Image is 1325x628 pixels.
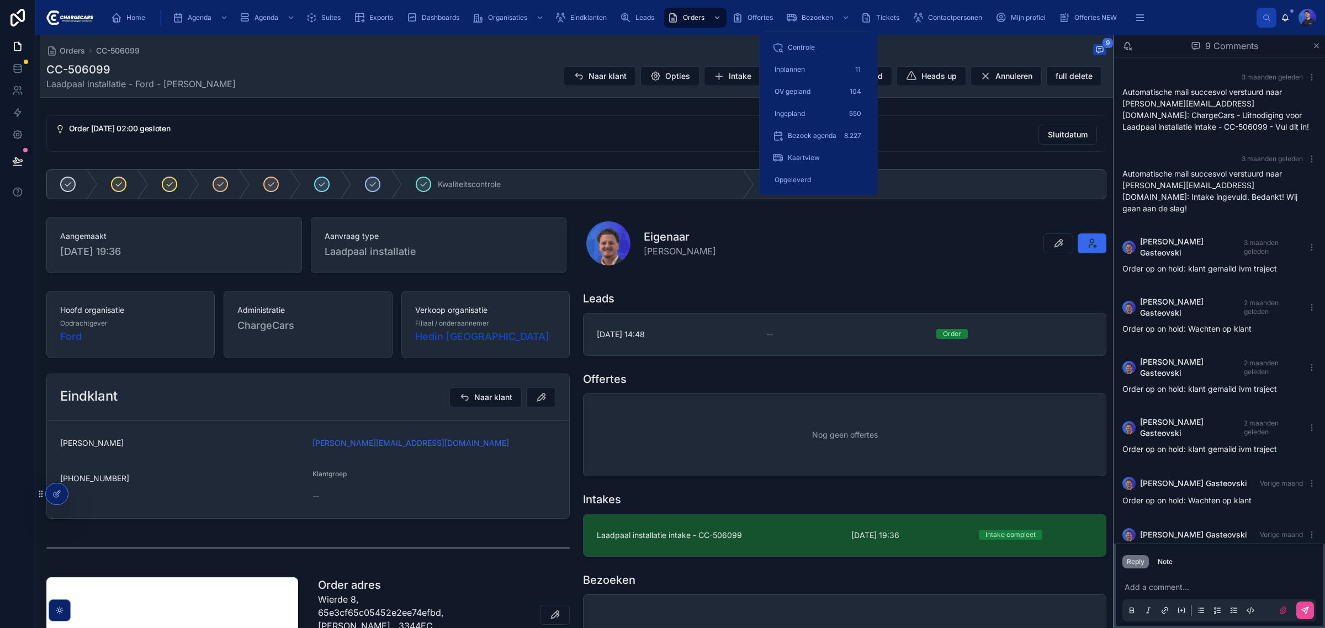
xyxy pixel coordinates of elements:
span: [DATE] 14:48 [597,329,753,340]
p: Automatische mail succesvol verstuurd naar [PERSON_NAME][EMAIL_ADDRESS][DOMAIN_NAME]: Intake inge... [1122,168,1316,214]
p: Order op on hold: Wachten op klant [1122,323,1316,334]
a: [PERSON_NAME][EMAIL_ADDRESS][DOMAIN_NAME] [312,438,509,449]
span: Opgeleverd [775,175,811,184]
p: Automatische mail succesvol verstuurd naar [PERSON_NAME][EMAIL_ADDRESS][DOMAIN_NAME]: ChargeCars ... [1122,86,1316,132]
button: Naar klant [564,66,636,86]
span: Hoofd organisatie [60,305,201,316]
span: Kwaliteitscontrole [438,179,501,190]
span: [DATE] 19:36 [851,530,966,541]
div: 11 [851,63,865,76]
span: 2 maanden geleden [1244,359,1279,376]
span: Laadpaal installatie - Ford - [PERSON_NAME] [46,77,236,91]
span: -- [766,329,773,340]
a: Opgeleverd [766,170,871,190]
span: Verkoop organisatie [415,305,556,316]
span: Heads up [921,71,957,82]
h1: Order adres [318,577,487,593]
a: [DATE] 14:48--Order [584,313,1106,355]
div: 550 [846,107,865,120]
a: Exports [351,8,401,28]
span: Mijn profiel [1011,13,1046,22]
a: Organisaties [469,8,549,28]
a: Agenda [236,8,300,28]
div: Order [943,329,961,339]
span: Offertes [748,13,773,22]
span: Administratie [237,305,378,316]
span: Home [126,13,145,22]
button: Intake [704,66,761,86]
span: Suites [321,13,341,22]
div: Note [1158,557,1173,566]
span: OV gepland [775,87,810,96]
a: Kaartview [766,148,871,168]
button: 9 [1093,44,1106,57]
button: full delete [1046,66,1102,86]
div: Intake compleet [985,530,1036,540]
a: Hedin [GEOGRAPHIC_DATA] [415,329,549,344]
div: scrollable content [102,6,1257,30]
span: Leads [635,13,654,22]
span: Controle [788,43,815,52]
h1: Leads [583,291,614,306]
span: Organisaties [488,13,527,22]
a: Suites [303,8,348,28]
span: [PERSON_NAME] Gasteovski [1140,236,1244,258]
a: Dashboards [403,8,467,28]
p: Order op on hold: Wachten op klant [1122,494,1316,506]
span: Orders [683,13,704,22]
span: [PERSON_NAME] Gasteovski [1140,356,1244,379]
span: [PERSON_NAME] Gasteovski [1140,296,1244,318]
span: Sluitdatum [1048,129,1088,140]
button: Opties [640,66,699,86]
button: Annuleren [971,66,1042,86]
img: App logo [44,9,93,26]
a: Offertes [729,8,781,28]
span: Orders [60,45,85,56]
span: [PERSON_NAME] Gasteovski [1140,529,1247,540]
h1: Eigenaar [644,229,716,244]
a: Controle [766,38,871,57]
span: [PERSON_NAME] [60,438,304,449]
a: Ingepland550 [766,104,871,124]
a: Mijn profiel [992,8,1053,28]
span: [PERSON_NAME] Gasteovski [1140,478,1247,489]
p: Order op on hold: klant gemaild ivm traject [1122,383,1316,395]
h1: CC-506099 [46,62,236,77]
span: -- [312,491,319,502]
span: 2 maanden geleden [1244,419,1279,436]
div: 8.227 [841,129,865,142]
a: Laadpaal installatie intake - CC-506099[DATE] 19:36Intake compleet [584,514,1106,556]
span: Vorige maand [1260,530,1303,539]
span: Filiaal / onderaannemer [415,319,489,328]
span: Nog geen offertes [812,429,878,440]
a: Ford [60,329,82,344]
p: Order op on hold: klant gemaild ivm traject [1122,263,1316,274]
span: full delete [1056,71,1093,82]
span: Opties [665,71,690,82]
span: Aanvraag type [325,231,553,242]
span: 3 maanden geleden [1242,73,1303,81]
span: [PERSON_NAME] Gasteovski [1140,417,1244,439]
h1: Intakes [583,492,621,507]
a: Contactpersonen [909,8,990,28]
a: Eindklanten [552,8,614,28]
a: OV gepland104 [766,82,871,102]
a: Orders [664,8,727,28]
span: Laadpaal installatie [325,244,416,259]
a: Leads [617,8,662,28]
span: Eindklanten [570,13,607,22]
span: ChargeCars [237,318,294,333]
span: Laadpaal installatie intake - CC-506099 [597,530,838,541]
span: Klantgroep [312,470,347,478]
span: Tickets [876,13,899,22]
button: Sluitdatum [1038,125,1097,145]
h1: Bezoeken [583,572,635,588]
span: Dashboards [422,13,459,22]
a: Orders [46,45,85,56]
button: Reply [1122,555,1149,568]
span: [PHONE_NUMBER] [60,473,304,484]
span: Ingepland [775,109,805,118]
a: CC-506099 [96,45,140,56]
